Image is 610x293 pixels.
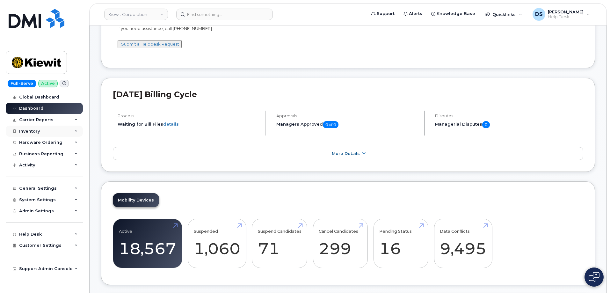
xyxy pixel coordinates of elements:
li: Waiting for Bill Files [118,121,260,127]
span: 0 [482,121,490,128]
span: Knowledge Base [437,11,475,17]
input: Find something... [176,9,273,20]
span: [PERSON_NAME] [548,9,584,14]
button: Submit a Helpdesk Request [118,40,182,48]
a: Submit a Helpdesk Request [121,41,179,47]
a: details [163,121,179,127]
span: Alerts [409,11,422,17]
div: Quicklinks [480,8,527,21]
h5: Managerial Disputes [435,121,583,128]
h4: Process [118,114,260,118]
span: DS [535,11,543,18]
a: Active 18,567 [119,223,176,265]
span: Quicklinks [492,12,516,17]
span: More Details [332,151,360,156]
p: If you need assistance, call [PHONE_NUMBER] [118,26,578,32]
h2: [DATE] Billing Cycle [113,90,583,99]
h4: Approvals [276,114,419,118]
a: Mobility Devices [113,193,159,207]
div: Darryl Smith [528,8,595,21]
span: Help Desk [548,14,584,19]
a: Alerts [399,7,427,20]
img: Open chat [589,272,599,282]
h5: Managers Approved [276,121,419,128]
a: Suspend Candidates 71 [258,223,301,265]
a: Data Conflicts 9,495 [440,223,486,265]
a: Kiewit Corporation [104,9,168,20]
a: Suspended 1,060 [194,223,240,265]
h4: Disputes [435,114,583,118]
span: Support [377,11,395,17]
a: Support [367,7,399,20]
a: Pending Status 16 [379,223,422,265]
a: Knowledge Base [427,7,480,20]
span: 0 of 0 [323,121,338,128]
a: Cancel Candidates 299 [319,223,362,265]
